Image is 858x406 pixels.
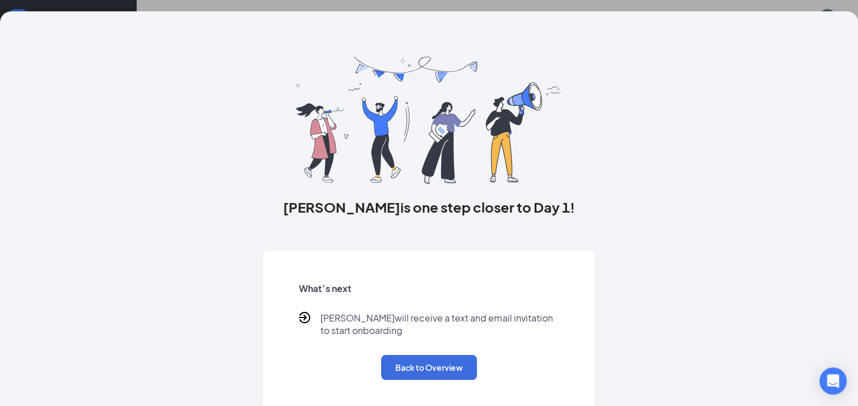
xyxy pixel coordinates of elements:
button: Back to Overview [381,355,477,380]
h3: [PERSON_NAME] is one step closer to Day 1! [263,197,595,217]
h5: What’s next [299,282,559,295]
div: Open Intercom Messenger [819,367,847,395]
p: [PERSON_NAME] will receive a text and email invitation to start onboarding [320,312,559,337]
img: you are all set [296,57,562,184]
